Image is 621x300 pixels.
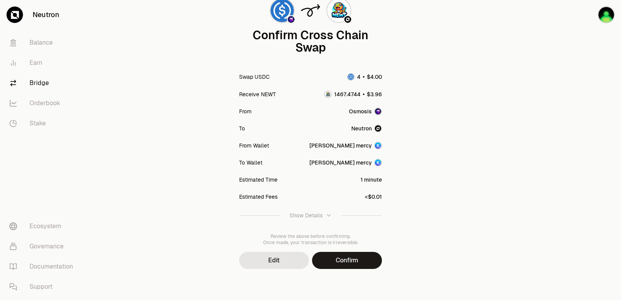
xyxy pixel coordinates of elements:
[344,16,351,23] img: Neutron Logo
[239,29,382,54] div: Confirm Cross Chain Swap
[309,142,372,149] div: [PERSON_NAME] mercy
[3,93,84,113] a: Orderbook
[374,142,382,149] img: Account Image
[598,6,615,23] img: sandy mercy
[351,125,372,132] span: Neutron
[365,193,382,201] div: <$0.01
[239,233,382,246] div: Review the above before confirming. Once made, your transaction is irreversible.
[239,73,270,81] div: Swap USDC
[3,113,84,134] a: Stake
[3,33,84,53] a: Balance
[239,205,382,225] button: Show Details
[3,277,84,297] a: Support
[374,159,382,166] img: Account Image
[361,176,382,184] div: 1 minute
[309,159,382,166] button: [PERSON_NAME] mercy
[239,159,262,166] div: To Wallet
[348,74,354,80] img: USDC Logo
[239,108,252,115] div: From
[3,236,84,257] a: Governance
[239,176,278,184] div: Estimated Time
[309,142,382,149] button: [PERSON_NAME] mercy
[239,142,269,149] div: From Wallet
[239,125,245,132] div: To
[239,193,278,201] div: Estimated Fees
[3,73,84,93] a: Bridge
[349,108,372,115] span: Osmosis
[3,53,84,73] a: Earn
[239,252,309,269] button: Edit
[309,159,372,166] div: [PERSON_NAME] mercy
[290,212,323,219] div: Show Details
[374,108,382,115] img: Osmosis Logo
[288,16,295,23] img: Osmosis Logo
[312,252,382,269] button: Confirm
[325,91,331,97] img: NEWT Logo
[3,257,84,277] a: Documentation
[374,125,382,132] img: Neutron Logo
[3,216,84,236] a: Ecosystem
[239,90,276,98] div: Receive NEWT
